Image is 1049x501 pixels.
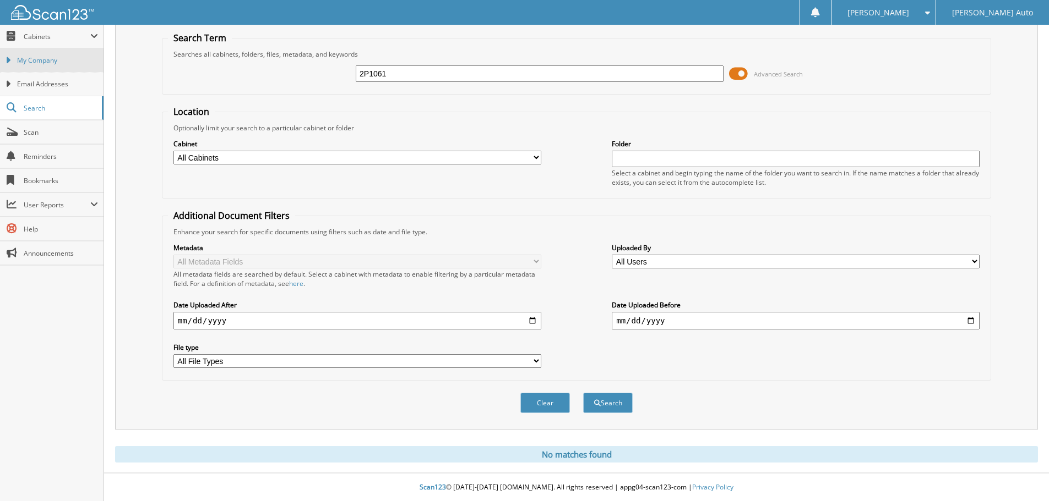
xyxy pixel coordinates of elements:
label: Uploaded By [612,243,980,252]
span: Announcements [24,249,98,258]
label: Cabinet [173,139,541,148]
div: Enhance your search for specific documents using filters such as date and file type. [168,227,985,236]
span: Scan [24,128,98,137]
a: here [289,279,303,288]
button: Search [583,393,633,413]
span: Advanced Search [754,70,803,78]
span: Scan123 [420,482,446,492]
legend: Search Term [168,32,232,44]
legend: Location [168,106,215,118]
span: User Reports [24,200,90,210]
div: All metadata fields are searched by default. Select a cabinet with metadata to enable filtering b... [173,269,541,288]
span: Help [24,224,98,234]
label: Metadata [173,243,541,252]
span: [PERSON_NAME] Auto [952,9,1033,16]
span: Email Addresses [17,79,98,89]
span: Reminders [24,152,98,161]
img: scan123-logo-white.svg [11,5,94,20]
iframe: Chat Widget [994,448,1049,501]
legend: Additional Document Filters [168,210,295,222]
span: Search [24,103,96,113]
span: [PERSON_NAME] [847,9,909,16]
div: © [DATE]-[DATE] [DOMAIN_NAME]. All rights reserved | appg04-scan123-com | [104,474,1049,501]
div: Optionally limit your search to a particular cabinet or folder [168,123,985,133]
span: My Company [17,56,98,65]
a: Privacy Policy [692,482,733,492]
span: Bookmarks [24,176,98,185]
label: File type [173,343,541,352]
label: Date Uploaded After [173,300,541,310]
div: Searches all cabinets, folders, files, metadata, and keywords [168,49,985,59]
button: Clear [520,393,570,413]
span: Cabinets [24,32,90,41]
div: Select a cabinet and begin typing the name of the folder you want to search in. If the name match... [612,168,980,187]
input: start [173,312,541,329]
label: Date Uploaded Before [612,300,980,310]
div: No matches found [115,446,1038,463]
input: end [612,312,980,329]
label: Folder [612,139,980,148]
